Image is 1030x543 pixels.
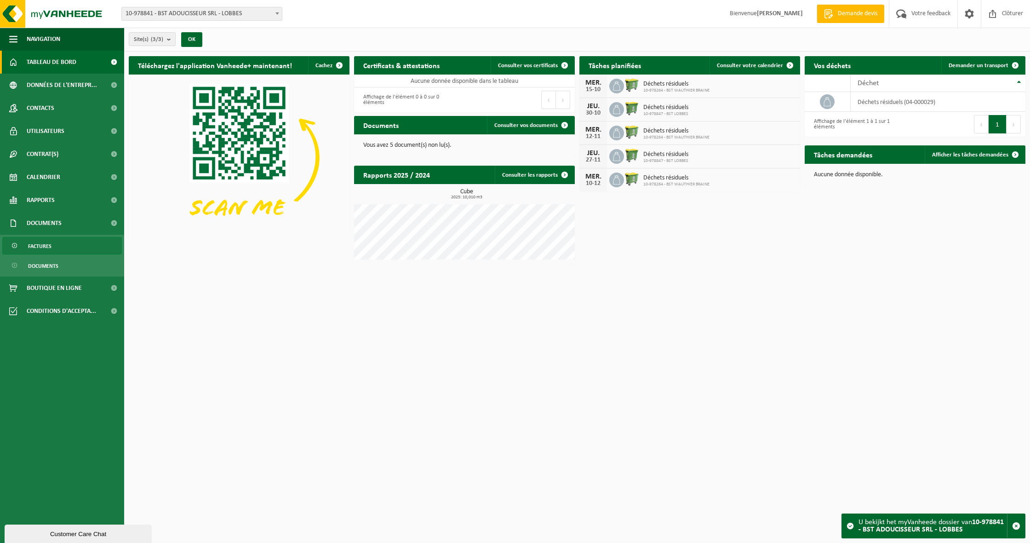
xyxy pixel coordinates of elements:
[491,56,574,75] a: Consulter vos certificats
[354,75,575,87] td: Aucune donnée disponible dans le tableau
[584,157,602,163] div: 27-11
[487,116,574,134] a: Consulter vos documents
[624,101,640,116] img: WB-0770-HPE-GN-50
[989,115,1007,133] button: 1
[541,91,556,109] button: Previous
[851,92,1025,112] td: déchets résiduels (04-000029)
[858,80,879,87] span: Déchet
[584,79,602,87] div: MER.
[359,195,575,200] span: 2025: 10,010 m3
[817,5,884,23] a: Demande devis
[624,148,640,163] img: WB-0770-HPE-GN-50
[949,63,1008,69] span: Demander un transport
[643,182,710,187] span: 10-978264 - BST WAUTHIER BRAINE
[941,56,1024,75] a: Demander un transport
[584,126,602,133] div: MER.
[624,77,640,93] img: WB-0660-HPE-GN-50
[308,56,349,75] button: Cachez
[498,63,558,69] span: Consulter vos certificats
[974,115,989,133] button: Previous
[134,33,163,46] span: Site(s)
[858,519,1004,533] strong: 10-978841 - BST ADOUCISSEUR SRL - LOBBES
[129,56,301,74] h2: Téléchargez l'application Vanheede+ maintenant!
[494,122,558,128] span: Consulter vos documents
[27,74,97,97] span: Données de l'entrepr...
[2,257,122,274] a: Documents
[643,151,688,158] span: Déchets résiduels
[643,174,710,182] span: Déchets résiduels
[835,9,880,18] span: Demande devis
[121,7,282,21] span: 10-978841 - BST ADOUCISSEUR SRL - LOBBES
[28,257,58,275] span: Documents
[643,127,710,135] span: Déchets résiduels
[122,7,282,20] span: 10-978841 - BST ADOUCISSEUR SRL - LOBBES
[129,75,349,240] img: Download de VHEPlus App
[556,91,570,109] button: Next
[151,36,163,42] count: (3/3)
[27,277,82,300] span: Boutique en ligne
[579,56,650,74] h2: Tâches planifiées
[643,88,710,93] span: 10-978264 - BST WAUTHIER BRAINE
[717,63,783,69] span: Consulter votre calendrier
[359,189,575,200] h3: Cube
[624,124,640,140] img: WB-0660-HPE-GN-50
[925,145,1024,164] a: Afficher les tâches demandées
[624,171,640,187] img: WB-0660-HPE-GN-50
[28,237,51,255] span: Factures
[27,51,76,74] span: Tableau de bord
[354,116,408,134] h2: Documents
[809,114,910,134] div: Affichage de l'élément 1 à 1 sur 1 éléments
[584,173,602,180] div: MER.
[315,63,332,69] span: Cachez
[363,142,566,149] p: Vous avez 5 document(s) non lu(s).
[643,104,688,111] span: Déchets résiduels
[129,32,176,46] button: Site(s)(3/3)
[805,145,881,163] h2: Tâches demandées
[27,212,62,235] span: Documents
[643,111,688,117] span: 10-978847 - BST LOBBES
[710,56,799,75] a: Consulter votre calendrier
[354,166,439,184] h2: Rapports 2025 / 2024
[932,152,1008,158] span: Afficher les tâches demandées
[814,172,1016,178] p: Aucune donnée disponible.
[27,189,55,212] span: Rapports
[584,150,602,157] div: JEU.
[643,135,710,140] span: 10-978264 - BST WAUTHIER BRAINE
[27,97,54,120] span: Contacts
[5,523,154,543] iframe: chat widget
[858,514,1007,538] div: U bekijkt het myVanheede dossier van
[354,56,449,74] h2: Certificats & attestations
[27,28,60,51] span: Navigation
[2,237,122,254] a: Factures
[495,166,574,184] a: Consulter les rapports
[584,133,602,140] div: 12-11
[181,32,202,47] button: OK
[584,180,602,187] div: 10-12
[27,143,58,166] span: Contrat(s)
[27,166,60,189] span: Calendrier
[643,81,710,88] span: Déchets résiduels
[584,103,602,110] div: JEU.
[805,56,860,74] h2: Vos déchets
[643,158,688,164] span: 10-978847 - BST LOBBES
[27,120,64,143] span: Utilisateurs
[27,300,96,323] span: Conditions d'accepta...
[584,87,602,93] div: 15-10
[757,10,803,17] strong: [PERSON_NAME]
[1007,115,1021,133] button: Next
[584,110,602,116] div: 30-10
[359,90,460,110] div: Affichage de l'élément 0 à 0 sur 0 éléments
